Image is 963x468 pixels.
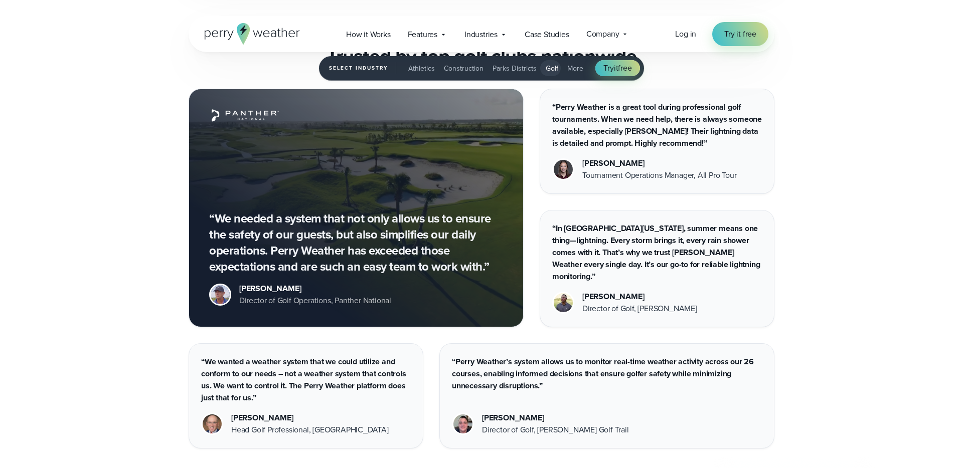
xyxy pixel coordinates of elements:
[516,24,578,45] a: Case Studies
[209,109,289,122] img: Panther National Golf Club Logo
[408,29,437,41] span: Features
[603,62,631,74] span: Try free
[452,356,754,391] span: “Perry Weather’s system allows us to monitor real-time weather activity across our 26 courses, en...
[563,60,587,76] button: More
[552,101,762,149] p: “Perry Weather is a great tool during professional golf tournaments. When we need help, there is ...
[329,62,396,74] span: Select Industry
[211,285,230,304] img: Tom Dyer - Panther National Golf
[493,63,537,74] span: Parks Districts
[582,157,736,169] div: [PERSON_NAME]
[338,24,399,45] a: How it Works
[712,22,768,46] a: Try it free
[482,412,629,424] div: [PERSON_NAME]
[346,29,391,41] span: How it Works
[614,62,618,74] span: it
[554,160,573,179] img: All Pro Tour Headshot
[525,29,569,41] span: Case Studies
[404,60,439,76] button: Athletics
[582,291,697,303] div: [PERSON_NAME]
[595,60,639,76] a: Tryitfree
[546,63,558,74] span: Golf
[675,28,696,40] a: Log in
[231,424,389,436] div: Head Golf Professional, [GEOGRAPHIC_DATA]
[239,295,391,307] div: Director of Golf Operations, Panther National
[452,356,762,392] p: ​ ​
[209,210,503,275] p: “We needed a system that not only allows us to ensure the safety of our guests, but also simplifi...
[489,60,541,76] button: Parks Districts
[444,63,484,74] span: Construction
[552,222,762,283] p: “In [GEOGRAPHIC_DATA][US_STATE], summer means one thing—lightning. Every storm brings it, every r...
[586,28,619,40] span: Company
[231,412,389,424] div: [PERSON_NAME]
[464,29,498,41] span: Industries
[440,60,488,76] button: Construction
[201,356,411,404] p: “We wanted a weather system that we could utilize and conform to our needs – not a weather system...
[582,303,697,315] div: Director of Golf, [PERSON_NAME]
[482,424,629,436] div: Director of Golf, [PERSON_NAME] Golf Trail
[542,60,562,76] button: Golf
[408,63,435,74] span: Athletics
[724,28,756,40] span: Try it free
[567,63,583,74] span: More
[582,169,736,181] div: Tournament Operations Manager, All Pro Tour
[239,283,391,295] div: [PERSON_NAME]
